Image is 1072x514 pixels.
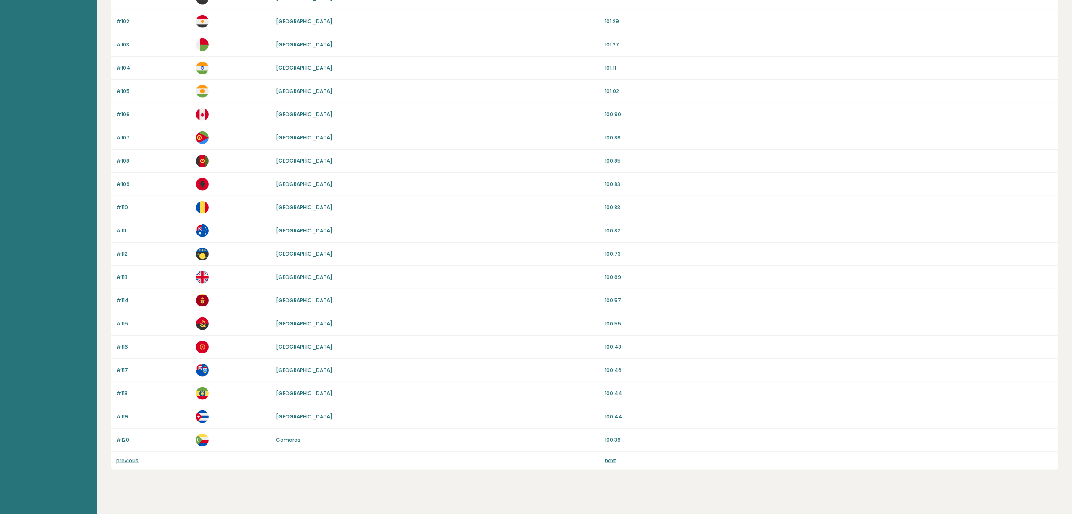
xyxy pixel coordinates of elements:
p: #119 [116,413,191,421]
img: eg.svg [196,15,209,28]
p: #118 [116,390,191,397]
a: [GEOGRAPHIC_DATA] [276,366,333,374]
p: 100.83 [605,204,1053,211]
p: 101.27 [605,41,1053,49]
img: er.svg [196,131,209,144]
img: al.svg [196,178,209,191]
p: #117 [116,366,191,374]
img: ne.svg [196,85,209,98]
p: 100.83 [605,180,1053,188]
a: [GEOGRAPHIC_DATA] [276,134,333,141]
img: gb.svg [196,271,209,284]
a: [GEOGRAPHIC_DATA] [276,250,333,257]
a: [GEOGRAPHIC_DATA] [276,157,333,164]
a: [GEOGRAPHIC_DATA] [276,204,333,211]
p: 100.90 [605,111,1053,118]
img: me.svg [196,294,209,307]
a: next [605,457,616,464]
a: [GEOGRAPHIC_DATA] [276,41,333,48]
p: 100.44 [605,390,1053,397]
img: mg.svg [196,38,209,51]
img: in.svg [196,62,209,74]
img: ca.svg [196,108,209,121]
p: #108 [116,157,191,165]
p: #103 [116,41,191,49]
img: kg.svg [196,341,209,353]
p: 100.86 [605,134,1053,142]
img: km.svg [196,434,209,446]
p: #120 [116,436,191,444]
a: [GEOGRAPHIC_DATA] [276,64,333,71]
p: #104 [116,64,191,72]
p: 101.11 [605,64,1053,72]
p: #105 [116,87,191,95]
p: 100.46 [605,366,1053,374]
p: 100.85 [605,157,1053,165]
a: [GEOGRAPHIC_DATA] [276,227,333,234]
p: #116 [116,343,191,351]
img: au.svg [196,224,209,237]
a: [GEOGRAPHIC_DATA] [276,111,333,118]
a: [GEOGRAPHIC_DATA] [276,87,333,95]
p: 100.55 [605,320,1053,328]
p: #113 [116,273,191,281]
a: previous [116,457,139,464]
p: #115 [116,320,191,328]
a: [GEOGRAPHIC_DATA] [276,390,333,397]
img: af.svg [196,155,209,167]
a: [GEOGRAPHIC_DATA] [276,18,333,25]
p: #106 [116,111,191,118]
p: 100.82 [605,227,1053,235]
img: ro.svg [196,201,209,214]
p: #102 [116,18,191,25]
a: [GEOGRAPHIC_DATA] [276,297,333,304]
p: 100.36 [605,436,1053,444]
p: #109 [116,180,191,188]
p: #110 [116,204,191,211]
img: cu.svg [196,410,209,423]
a: [GEOGRAPHIC_DATA] [276,273,333,281]
img: ky.svg [196,364,209,377]
a: [GEOGRAPHIC_DATA] [276,180,333,188]
p: #112 [116,250,191,258]
p: 100.69 [605,273,1053,281]
p: #114 [116,297,191,304]
a: Comoros [276,436,300,443]
img: et.svg [196,387,209,400]
p: 100.73 [605,250,1053,258]
a: [GEOGRAPHIC_DATA] [276,413,333,420]
p: 100.44 [605,413,1053,421]
p: 100.48 [605,343,1053,351]
p: #111 [116,227,191,235]
a: [GEOGRAPHIC_DATA] [276,343,333,350]
img: gp.svg [196,248,209,260]
a: [GEOGRAPHIC_DATA] [276,320,333,327]
p: 101.29 [605,18,1053,25]
p: #107 [116,134,191,142]
p: 100.57 [605,297,1053,304]
img: ao.svg [196,317,209,330]
p: 101.02 [605,87,1053,95]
